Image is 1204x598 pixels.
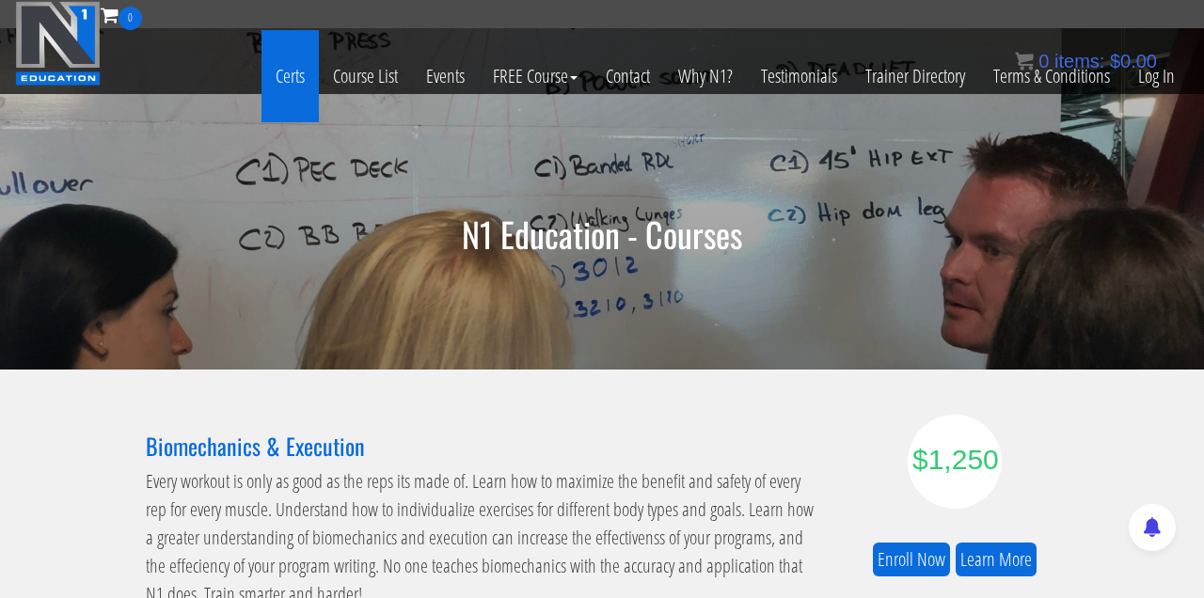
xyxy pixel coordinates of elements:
h3: Biomechanics & Execution [146,433,823,458]
span: items: [1054,51,1104,71]
bdi: 0.00 [1110,51,1157,71]
a: Learn More [956,543,1037,577]
span: $ [1110,51,1120,71]
a: Testimonials [747,30,851,122]
a: Course List [319,30,412,122]
span: 0 [1038,51,1049,71]
a: FREE Course [479,30,592,122]
a: Terms & Conditions [979,30,1124,122]
a: Certs [261,30,319,122]
a: Events [412,30,479,122]
span: 0 [119,7,142,30]
a: Why N1? [664,30,747,122]
img: n1-education [15,1,101,86]
div: $1,250 [912,438,997,480]
a: Trainer Directory [851,30,979,122]
a: Enroll Now [873,543,950,577]
a: Log In [1124,30,1189,122]
a: 0 items: $0.00 [1015,51,1157,71]
a: 0 [101,2,142,27]
a: Contact [592,30,664,122]
img: icon11.png [1015,52,1034,71]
